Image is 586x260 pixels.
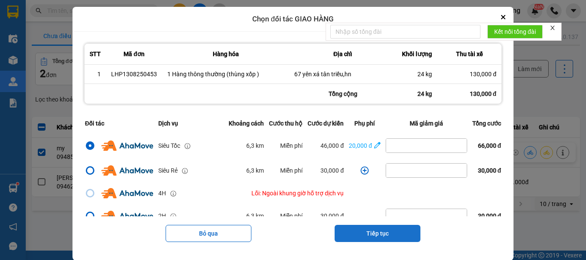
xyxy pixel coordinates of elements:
[37,63,53,69] span: huyền
[229,188,344,198] div: Lỗi: Ngoài khung giờ hỗ trợ dịch vụ
[87,39,107,45] span: Website
[330,25,480,39] input: Nhập số tổng đài
[97,29,153,36] strong: Hotline : 0889 23 23 23
[9,50,110,59] span: VP gửi:
[442,49,496,59] div: Thu tài xế
[289,84,396,104] div: Tổng cộng
[266,158,305,183] td: Miễn phí
[383,114,470,133] th: Mã giảm giá
[470,114,504,133] th: Tổng cước
[226,158,266,183] td: 6,3 km
[442,70,496,78] div: 130,000 đ
[158,188,166,198] div: 4H
[478,167,501,174] span: 30,000 đ
[9,63,35,69] strong: Người gửi:
[226,133,266,158] td: 6,3 km
[101,165,153,176] img: Ahamove
[72,7,514,32] div: Chọn đối tác GIAO HÀNG
[294,70,391,78] div: 67 yên xá tân triều,hn
[305,114,346,133] th: Cước dự kiến
[90,49,101,59] div: STT
[158,141,180,150] div: Siêu Tốc
[402,49,432,59] div: Khối lượng
[266,114,305,133] th: Cước thu hộ
[82,114,156,133] th: Đối tác
[294,49,391,59] div: Địa chỉ
[87,37,163,45] strong: : [DOMAIN_NAME]
[101,188,153,198] img: Ahamove
[266,203,305,228] td: Miễn phí
[346,114,383,133] th: Phụ phí
[396,84,437,104] div: 24 kg
[90,70,101,78] div: 1
[478,142,501,149] span: 66,000 đ
[156,114,226,133] th: Dịch vụ
[305,203,346,228] td: 30,000 đ
[494,27,536,36] span: Kết nối tổng đài
[550,25,556,31] span: close
[226,114,266,133] th: Khoảng cách
[67,8,184,17] strong: CÔNG TY TNHH VĨNH QUANG
[35,50,110,59] span: Lasi House Linh Đam
[111,70,157,78] div: LHP1308250453
[349,141,372,150] div: 20,000 đ
[101,140,153,151] img: Ahamove
[498,12,508,22] button: Close
[305,158,346,183] td: 30,000 đ
[402,70,432,78] div: 24 kg
[266,133,305,158] td: Miễn phí
[167,70,284,78] div: 1 Hàng thông thường (thùng xốp )
[91,18,160,27] strong: PHIẾU GỬI HÀNG
[166,225,251,242] button: Bỏ qua
[437,84,501,104] div: 130,000 đ
[305,133,346,158] td: 46,000 đ
[226,203,266,228] td: 6,3 km
[6,8,42,44] img: logo
[335,225,420,242] button: Tiếp tục
[111,49,157,59] div: Mã đơn
[478,212,501,219] span: 30,000 đ
[158,211,166,221] div: 2H
[487,25,543,39] button: Kết nối tổng đài
[101,211,153,221] img: Ahamove
[167,49,284,59] div: Hàng hóa
[158,166,178,175] div: Siêu Rẻ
